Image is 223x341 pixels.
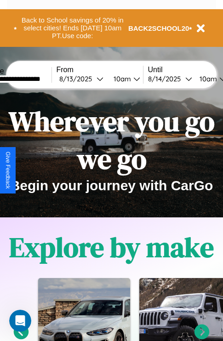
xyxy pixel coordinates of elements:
iframe: Intercom live chat [9,310,31,332]
button: 8/13/2025 [57,74,106,84]
div: 8 / 14 / 2025 [148,74,185,83]
button: Back to School savings of 20% in select cities! Ends [DATE] 10am PT.Use code: [17,14,128,42]
div: Give Feedback [5,152,11,189]
button: 10am [106,74,143,84]
div: 8 / 13 / 2025 [59,74,97,83]
label: From [57,66,143,74]
div: 10am [109,74,133,83]
h1: Explore by make [9,228,214,266]
b: BACK2SCHOOL20 [128,24,189,32]
div: 10am [195,74,219,83]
